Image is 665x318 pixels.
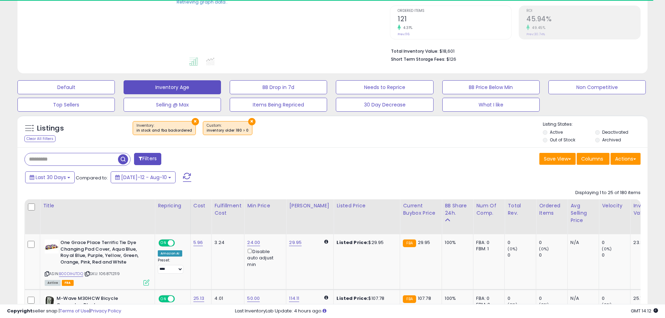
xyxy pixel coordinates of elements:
span: ON [159,296,168,302]
div: 4.01 [214,295,239,302]
span: Custom: [207,123,249,133]
strong: Copyright [7,308,32,314]
div: 0 [602,239,630,246]
a: 24.00 [247,239,260,246]
button: Inventory Age [124,80,221,94]
button: Default [17,80,115,94]
b: M-Wave M30HCW Bicycle Computer, Black [57,295,141,310]
b: Listed Price: [337,295,368,302]
h5: Listings [37,124,64,133]
button: Filters [134,153,161,165]
small: FBA [403,239,416,247]
span: ON [159,240,168,246]
a: 50.00 [247,295,260,302]
span: [DATE]-12 - Aug-10 [121,174,167,181]
img: 41JbmJ85FFL._SL40_.jpg [45,295,55,309]
b: Short Term Storage Fees: [391,56,445,62]
p: Listing States: [543,121,648,128]
span: Compared to: [76,175,108,181]
b: One Grace Place Terrific Tie Dye Changing Pad Cover, Aqua Blue, Royal Blue, Purple, Yellow, Green... [60,239,145,267]
span: Last 30 Days [36,174,66,181]
img: 51VhbDnygsL._SL40_.jpg [45,239,59,253]
button: Needs to Reprice [336,80,433,94]
div: in stock and fba backordered [136,128,192,133]
span: 29.95 [418,239,430,246]
div: ASIN: [45,239,149,285]
button: 30 Day Decrease [336,98,433,112]
div: Min Price [247,202,283,209]
div: Listed Price [337,202,397,209]
div: 0 [539,239,567,246]
div: Current Buybox Price [403,202,439,217]
span: FBA [62,280,74,286]
button: [DATE]-12 - Aug-10 [111,171,176,183]
div: 23.84 [633,239,648,246]
button: Actions [611,153,641,165]
div: 0 [508,295,536,302]
div: Preset: [158,258,185,274]
a: 25.13 [193,295,205,302]
small: (0%) [539,246,549,252]
b: Listed Price: [337,239,368,246]
span: Ordered Items [398,9,511,13]
div: Avg Selling Price [570,202,596,224]
a: Terms of Use [60,308,89,314]
a: 114.11 [289,295,299,302]
div: FBM: 1 [476,246,499,252]
div: Title [43,202,152,209]
a: 5.96 [193,239,203,246]
h2: 45.94% [526,15,640,24]
div: FBA: 0 [476,239,499,246]
a: 29.95 [289,239,302,246]
button: What I like [442,98,540,112]
div: N/A [570,239,593,246]
span: Inventory : [136,123,192,133]
button: × [248,118,256,125]
div: Last InventoryLab Update: 4 hours ago. [235,308,658,315]
div: seller snap | | [7,308,121,315]
span: All listings currently available for purchase on Amazon [45,280,61,286]
div: Cost [193,202,209,209]
div: Repricing [158,202,187,209]
div: 0 [539,252,567,258]
button: Items Being Repriced [230,98,327,112]
small: Prev: 116 [398,32,409,36]
button: BB Drop in 7d [230,80,327,94]
button: Selling @ Max [124,98,221,112]
small: (0%) [508,246,517,252]
div: FBA: 0 [476,295,499,302]
div: 0 [539,295,567,302]
div: N/A [570,295,593,302]
button: Last 30 Days [25,171,75,183]
div: 100% [445,295,468,302]
small: (0%) [602,246,612,252]
button: × [192,118,199,125]
label: Deactivated [602,129,628,135]
button: Top Sellers [17,98,115,112]
small: FBA [403,295,416,303]
button: Save View [539,153,576,165]
span: 2025-09-10 14:12 GMT [631,308,658,314]
span: OFF [174,240,185,246]
div: Fulfillment Cost [214,202,241,217]
button: Columns [577,153,609,165]
a: B00DIHJTDQ [59,271,83,277]
label: Out of Stock [550,137,575,143]
div: Disable auto adjust min [247,247,281,268]
b: Total Inventory Value: [391,48,438,54]
div: Amazon AI [158,250,182,257]
div: Displaying 1 to 25 of 180 items [575,190,641,196]
div: 0 [602,295,630,302]
span: $126 [446,56,456,62]
li: $18,601 [391,46,635,55]
label: Active [550,129,563,135]
div: 0 [508,252,536,258]
div: 100% [445,239,468,246]
span: ROI [526,9,640,13]
div: Num of Comp. [476,202,502,217]
div: 25.13 [633,295,648,302]
div: 0 [508,239,536,246]
div: inventory older 180 > 0 [207,128,249,133]
label: Archived [602,137,621,143]
a: Privacy Policy [90,308,121,314]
